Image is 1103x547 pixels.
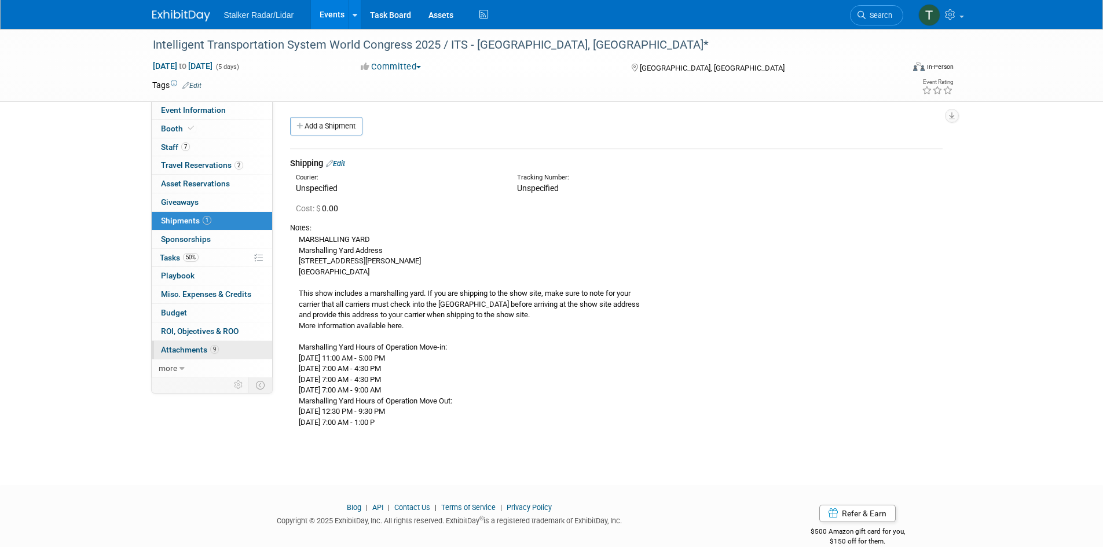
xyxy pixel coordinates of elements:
[290,223,943,233] div: Notes:
[183,253,199,262] span: 50%
[432,503,439,512] span: |
[296,204,343,213] span: 0.00
[640,64,785,72] span: [GEOGRAPHIC_DATA], [GEOGRAPHIC_DATA]
[363,503,371,512] span: |
[296,173,500,182] div: Courier:
[149,35,886,56] div: Intelligent Transportation System World Congress 2025 / ITS - [GEOGRAPHIC_DATA], [GEOGRAPHIC_DATA]*
[161,160,243,170] span: Travel Reservations
[819,505,896,522] a: Refer & Earn
[152,249,272,267] a: Tasks50%
[161,234,211,244] span: Sponsorships
[159,364,177,373] span: more
[479,515,483,522] sup: ®
[296,204,322,213] span: Cost: $
[922,79,953,85] div: Event Rating
[152,304,272,322] a: Budget
[161,105,226,115] span: Event Information
[913,62,925,71] img: Format-Inperson.png
[161,197,199,207] span: Giveaways
[372,503,383,512] a: API
[497,503,505,512] span: |
[188,125,194,131] i: Booth reservation complete
[918,4,940,26] img: Tommy Yates
[234,161,243,170] span: 2
[835,60,954,78] div: Event Format
[210,345,219,354] span: 9
[152,359,272,377] a: more
[215,63,239,71] span: (5 days)
[152,156,272,174] a: Travel Reservations2
[850,5,903,25] a: Search
[152,285,272,303] a: Misc. Expenses & Credits
[161,345,219,354] span: Attachments
[152,79,201,91] td: Tags
[161,289,251,299] span: Misc. Expenses & Credits
[866,11,892,20] span: Search
[177,61,188,71] span: to
[152,267,272,285] a: Playbook
[517,173,776,182] div: Tracking Number:
[161,124,196,133] span: Booth
[152,322,272,340] a: ROI, Objectives & ROO
[161,308,187,317] span: Budget
[161,216,211,225] span: Shipments
[385,503,393,512] span: |
[507,503,552,512] a: Privacy Policy
[926,63,954,71] div: In-Person
[290,157,943,170] div: Shipping
[160,253,199,262] span: Tasks
[152,230,272,248] a: Sponsorships
[152,120,272,138] a: Booth
[152,513,747,526] div: Copyright © 2025 ExhibitDay, Inc. All rights reserved. ExhibitDay is a registered trademark of Ex...
[394,503,430,512] a: Contact Us
[347,503,361,512] a: Blog
[764,519,951,546] div: $500 Amazon gift card for you,
[248,377,272,392] td: Toggle Event Tabs
[229,377,249,392] td: Personalize Event Tab Strip
[517,183,559,193] span: Unspecified
[152,10,210,21] img: ExhibitDay
[181,142,190,151] span: 7
[161,271,195,280] span: Playbook
[203,216,211,225] span: 1
[161,142,190,152] span: Staff
[152,175,272,193] a: Asset Reservations
[152,138,272,156] a: Staff7
[152,341,272,359] a: Attachments9
[764,537,951,546] div: $150 off for them.
[152,61,213,71] span: [DATE] [DATE]
[161,326,239,336] span: ROI, Objectives & ROO
[290,233,943,428] div: MARSHALLING YARD Marshalling Yard Address [STREET_ADDRESS][PERSON_NAME] [GEOGRAPHIC_DATA] This sh...
[161,179,230,188] span: Asset Reservations
[224,10,294,20] span: Stalker Radar/Lidar
[152,193,272,211] a: Giveaways
[152,212,272,230] a: Shipments1
[326,159,345,168] a: Edit
[182,82,201,90] a: Edit
[290,117,362,135] a: Add a Shipment
[441,503,496,512] a: Terms of Service
[296,182,500,194] div: Unspecified
[357,61,426,73] button: Committed
[152,101,272,119] a: Event Information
